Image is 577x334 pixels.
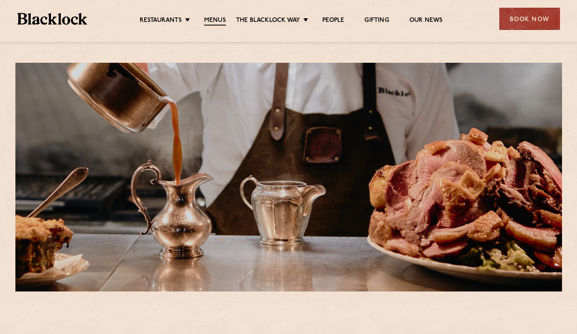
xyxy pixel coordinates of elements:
img: BL_Textured_Logo-footer-cropped.svg [17,13,87,25]
a: Gifting [364,17,389,25]
a: Our News [409,17,443,25]
a: The Blacklock Way [236,17,300,25]
a: People [322,17,344,25]
a: Menus [204,17,226,26]
a: Restaurants [140,17,182,25]
div: Book Now [499,8,560,30]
